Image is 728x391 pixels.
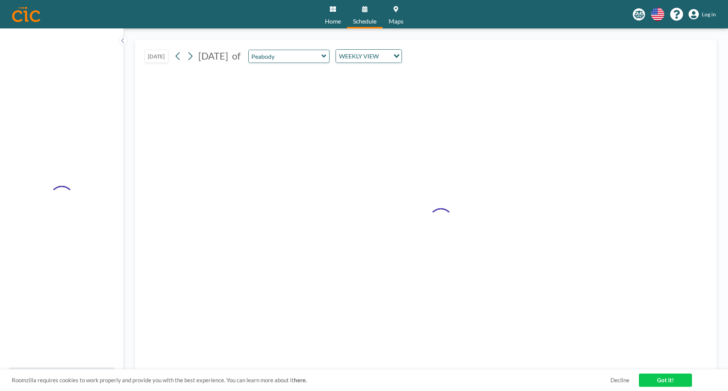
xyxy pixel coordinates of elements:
[325,18,341,24] span: Home
[9,367,115,382] button: All resources
[689,9,716,20] a: Log in
[198,50,228,61] span: [DATE]
[639,374,692,387] a: Got it!
[249,50,322,63] input: Peabody
[294,377,307,383] a: here.
[12,7,40,22] img: organization-logo
[381,51,389,61] input: Search for option
[336,50,402,63] div: Search for option
[389,18,403,24] span: Maps
[353,18,377,24] span: Schedule
[702,11,716,18] span: Log in
[144,50,168,63] button: [DATE]
[12,377,610,384] span: Roomzilla requires cookies to work properly and provide you with the best experience. You can lea...
[337,51,380,61] span: WEEKLY VIEW
[232,50,240,62] span: of
[610,377,629,384] a: Decline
